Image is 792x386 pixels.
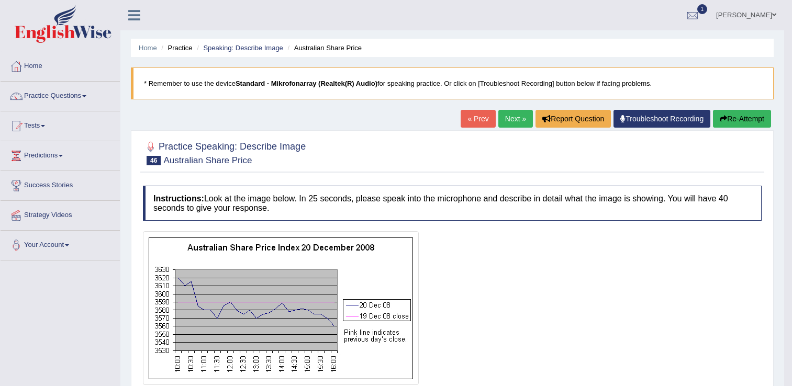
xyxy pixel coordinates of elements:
a: Predictions [1,141,120,167]
li: Australian Share Price [285,43,362,53]
a: Next » [498,110,533,128]
h4: Look at the image below. In 25 seconds, please speak into the microphone and describe in detail w... [143,186,762,221]
small: Australian Share Price [163,155,252,165]
span: 46 [147,156,161,165]
a: Home [139,44,157,52]
span: 1 [697,4,708,14]
blockquote: * Remember to use the device for speaking practice. Or click on [Troubleshoot Recording] button b... [131,67,774,99]
a: Troubleshoot Recording [613,110,710,128]
a: Strategy Videos [1,201,120,227]
a: « Prev [461,110,495,128]
a: Home [1,52,120,78]
b: Standard - Mikrofonarray (Realtek(R) Audio) [236,80,377,87]
li: Practice [159,43,192,53]
button: Report Question [536,110,611,128]
a: Practice Questions [1,82,120,108]
a: Your Account [1,231,120,257]
b: Instructions: [153,194,204,203]
a: Speaking: Describe Image [203,44,283,52]
a: Success Stories [1,171,120,197]
h2: Practice Speaking: Describe Image [143,139,306,165]
button: Re-Attempt [713,110,771,128]
a: Tests [1,111,120,138]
